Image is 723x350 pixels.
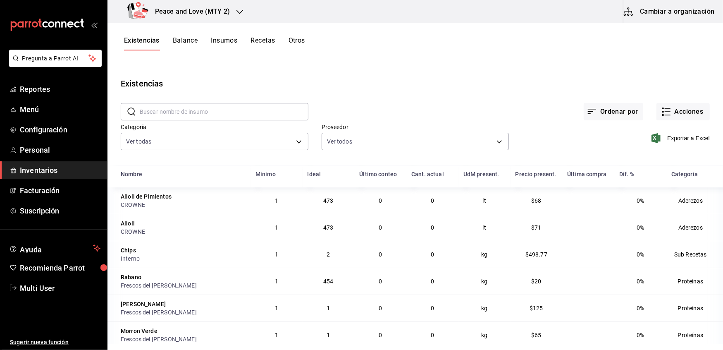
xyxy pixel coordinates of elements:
div: Última compra [567,171,606,177]
button: Exportar a Excel [653,133,710,143]
td: Aderezos [666,214,723,241]
span: Inventarios [20,165,100,176]
span: 473 [323,197,333,204]
div: [PERSON_NAME] [121,300,166,308]
button: Ordenar por [584,103,643,120]
div: Nombre [121,171,142,177]
div: Alioli [121,219,135,228]
td: Sub Recetas [666,241,723,268]
div: Existencias [121,77,163,90]
span: $68 [531,197,541,204]
div: Último conteo [359,171,397,177]
span: 0 [379,332,382,338]
span: Ver todas [126,137,151,146]
span: 1 [275,224,278,231]
span: Ver todos [327,137,352,146]
span: 0 [379,278,382,285]
span: Ayuda [20,243,90,253]
span: 1 [275,332,278,338]
span: $65 [531,332,541,338]
td: Aderezos [666,187,723,214]
td: lt [458,187,511,214]
span: $498.77 [525,251,547,258]
div: Morron Verde [121,327,157,335]
td: Proteínas [666,295,723,321]
span: Menú [20,104,100,115]
span: Reportes [20,84,100,95]
label: Proveedor [322,125,509,130]
input: Buscar nombre de insumo [140,103,308,120]
span: Recomienda Parrot [20,262,100,273]
span: Facturación [20,185,100,196]
div: navigation tabs [124,36,305,50]
div: Frescos del [PERSON_NAME] [121,308,246,316]
span: 1 [327,305,330,312]
span: Personal [20,144,100,156]
span: 0% [637,197,644,204]
span: 0 [431,224,434,231]
span: 0 [379,224,382,231]
span: $20 [531,278,541,285]
td: lt [458,214,511,241]
span: 1 [275,305,278,312]
span: 0 [379,197,382,204]
button: Existencias [124,36,160,50]
td: kg [458,321,511,348]
div: Precio present. [515,171,556,177]
span: 0 [431,278,434,285]
td: Proteínas [666,321,723,348]
button: Acciones [656,103,710,120]
span: Multi User [20,283,100,294]
span: 0 [431,305,434,312]
span: 1 [275,197,278,204]
button: open_drawer_menu [91,22,98,28]
span: 454 [323,278,333,285]
button: Pregunta a Parrot AI [9,50,102,67]
button: Recetas [251,36,275,50]
span: Configuración [20,124,100,135]
span: 0% [637,332,644,338]
span: 1 [275,251,278,258]
div: Rabano [121,273,141,281]
div: Frescos del [PERSON_NAME] [121,335,246,343]
span: 2 [327,251,330,258]
button: Balance [173,36,198,50]
div: Mínimo [255,171,276,177]
h3: Peace and Love (MTY 2) [148,7,230,17]
td: kg [458,295,511,321]
span: 0 [431,197,434,204]
span: 0 [431,332,434,338]
div: Cant. actual [411,171,444,177]
div: Dif. % [619,171,634,177]
a: Pregunta a Parrot AI [6,60,102,69]
span: 0% [637,278,644,285]
div: CROWNE [121,228,246,236]
td: kg [458,241,511,268]
span: $125 [530,305,543,312]
span: 0% [637,224,644,231]
span: 0% [637,305,644,312]
button: Otros [289,36,305,50]
span: Sugerir nueva función [10,338,100,347]
span: Suscripción [20,205,100,216]
span: $71 [531,224,541,231]
div: CROWNE [121,201,246,209]
span: 0% [637,251,644,258]
span: 0 [379,251,382,258]
div: Categoría [671,171,698,177]
div: Frescos del [PERSON_NAME] [121,281,246,290]
span: 1 [275,278,278,285]
div: Chips [121,246,136,254]
div: Ideal [308,171,321,177]
span: 473 [323,224,333,231]
div: UdM present. [463,171,499,177]
span: 0 [431,251,434,258]
span: 1 [327,332,330,338]
span: 0 [379,305,382,312]
td: Proteínas [666,268,723,295]
button: Insumos [211,36,237,50]
span: Pregunta a Parrot AI [22,54,89,63]
div: Interno [121,254,246,263]
label: Categoría [121,125,308,130]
